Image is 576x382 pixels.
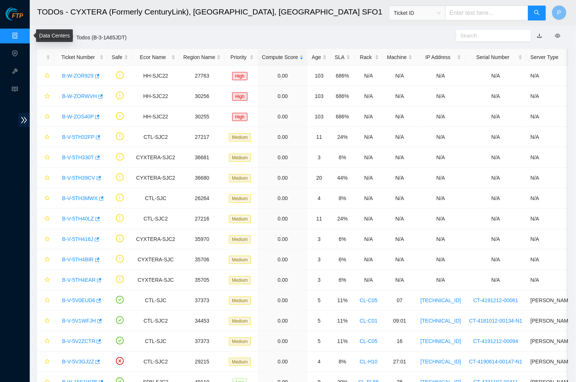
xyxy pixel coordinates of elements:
[534,10,540,17] span: search
[308,270,331,290] td: 3
[62,277,96,283] a: B-V-5TH4EAR
[383,229,417,249] td: N/A
[179,188,225,209] td: 26264
[531,30,548,42] button: download
[132,331,179,352] td: CTL-SJC
[229,256,251,264] span: Medium
[179,229,225,249] td: 35970
[45,339,50,345] span: star
[331,168,354,188] td: 44%
[331,331,354,352] td: 11%
[45,134,50,140] span: star
[41,315,50,327] button: star
[132,168,179,188] td: CYXTERA-SJC2
[116,235,124,242] span: exclamation-circle
[116,296,124,304] span: check-circle
[258,168,308,188] td: 0.00
[45,216,50,222] span: star
[45,114,50,120] span: star
[62,73,94,79] a: B-W-ZOR929
[445,6,528,20] input: Enter text here...
[62,195,98,201] a: B-V-5TH3MWX
[41,111,50,123] button: star
[308,127,331,147] td: 11
[45,277,50,283] span: star
[417,249,465,270] td: N/A
[383,86,417,107] td: N/A
[308,352,331,372] td: 4
[331,86,354,107] td: 686%
[116,316,124,324] span: check-circle
[132,249,179,270] td: CYXTERA-SJC
[557,8,562,17] span: P
[383,107,417,127] td: N/A
[258,331,308,352] td: 0.00
[417,66,465,86] td: N/A
[41,213,50,225] button: star
[355,229,383,249] td: N/A
[383,188,417,209] td: N/A
[258,107,308,127] td: 0.00
[179,66,225,86] td: 27763
[465,107,527,127] td: N/A
[331,188,354,209] td: 8%
[537,33,542,39] a: download
[465,229,527,249] td: N/A
[258,127,308,147] td: 0.00
[383,311,417,331] td: 09:01
[116,214,124,222] span: exclamation-circle
[41,294,50,306] button: star
[417,127,465,147] td: N/A
[258,290,308,311] td: 0.00
[417,229,465,249] td: N/A
[45,257,50,263] span: star
[132,209,179,229] td: CTL-SJC2
[229,195,251,203] span: Medium
[6,13,23,23] a: Akamai TechnologiesFTP
[179,127,225,147] td: 27217
[45,175,50,181] span: star
[308,229,331,249] td: 3
[308,331,331,352] td: 5
[360,297,378,303] a: CL-C05
[179,209,225,229] td: 27216
[308,290,331,311] td: 5
[331,270,354,290] td: 6%
[383,168,417,188] td: N/A
[331,147,354,168] td: 6%
[355,86,383,107] td: N/A
[6,7,38,20] img: Akamai Technologies
[355,127,383,147] td: N/A
[421,297,461,303] a: [TECHNICAL_ID]
[179,86,225,107] td: 30256
[421,318,461,324] a: [TECHNICAL_ID]
[331,290,354,311] td: 11%
[132,352,179,372] td: CTL-SJC2
[76,35,126,40] a: Todos (B-3-1A65JDT)
[258,270,308,290] td: 0.00
[258,249,308,270] td: 0.00
[465,66,527,86] td: N/A
[18,113,30,127] span: double-right
[417,188,465,209] td: N/A
[116,337,124,345] span: check-circle
[179,107,225,127] td: 30255
[45,155,50,161] span: star
[360,338,378,344] a: CL-C05
[417,270,465,290] td: N/A
[417,209,465,229] td: N/A
[383,290,417,311] td: 07
[132,290,179,311] td: CTL-SJC
[355,270,383,290] td: N/A
[132,127,179,147] td: CTL-SJC2
[62,338,95,344] a: B-V-5V2ZCTR
[355,249,383,270] td: N/A
[383,352,417,372] td: 27:01
[331,66,354,86] td: 686%
[465,168,527,188] td: N/A
[258,147,308,168] td: 0.00
[308,209,331,229] td: 11
[460,32,521,40] input: Search
[473,338,518,344] a: CT-4191212-00094
[62,216,94,222] a: B-V-5TH40LZ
